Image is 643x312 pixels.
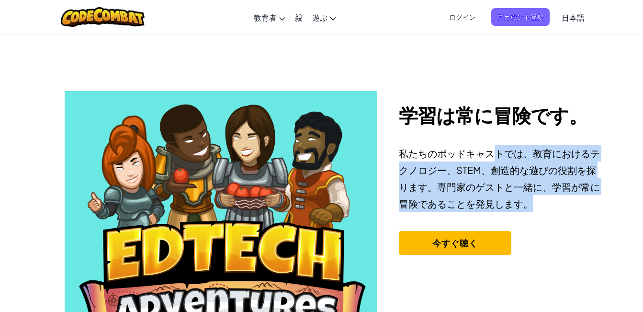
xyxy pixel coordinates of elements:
span: 教育者 [254,12,277,23]
div: 私たちのポッドキャストでは、教育におけるテクノロジー、STEM、創造的な遊びの役割を探ります。専門家のゲストと一緒に、学習が常に冒険であることを発見します。 [399,145,604,231]
h2: 学習は常に冒険です。 [399,105,604,145]
button: 今すぐ聴く [399,231,511,255]
a: 教育者 [249,4,290,30]
span: 遊ぶ [312,12,327,23]
a: 日本語 [557,4,589,30]
a: 遊ぶ [307,4,341,30]
span: 日本語 [562,12,585,23]
a: 親 [290,4,307,30]
button: ログイン [443,8,482,26]
button: アカウント登録 [491,8,550,26]
img: CodeCombatのロゴ [61,7,145,27]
